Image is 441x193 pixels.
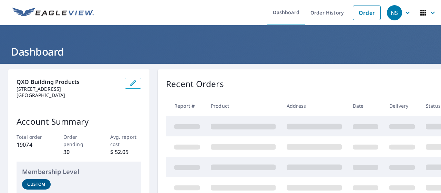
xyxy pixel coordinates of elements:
[63,148,95,156] p: 30
[347,96,384,116] th: Date
[387,5,402,20] div: NS
[353,6,381,20] a: Order
[63,133,95,148] p: Order pending
[281,96,347,116] th: Address
[17,92,119,98] p: [GEOGRAPHIC_DATA]
[17,133,48,141] p: Total order
[110,148,142,156] p: $ 52.05
[205,96,281,116] th: Product
[384,96,420,116] th: Delivery
[17,78,119,86] p: QXO Building products
[27,181,45,187] p: Custom
[17,86,119,92] p: [STREET_ADDRESS]
[166,78,224,90] p: Recent Orders
[8,45,433,59] h1: Dashboard
[17,141,48,149] p: 19074
[12,8,94,18] img: EV Logo
[166,96,205,116] th: Report #
[22,167,136,176] p: Membership Level
[17,115,141,128] p: Account Summary
[110,133,142,148] p: Avg. report cost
